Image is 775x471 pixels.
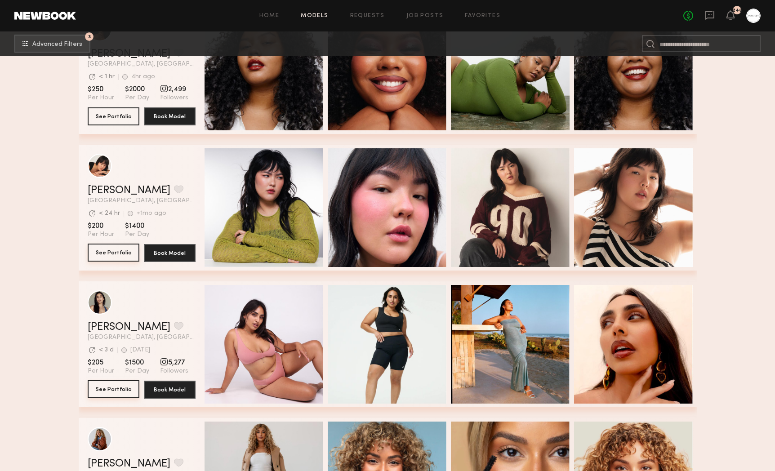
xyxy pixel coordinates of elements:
div: 246 [732,8,742,13]
a: Job Posts [406,13,444,19]
button: Book Model [144,107,196,125]
a: [PERSON_NAME] [88,458,170,469]
button: See Portfolio [88,380,139,398]
div: < 3 d [99,347,114,353]
span: $1500 [125,358,149,367]
a: See Portfolio [88,244,139,262]
a: Models [301,13,328,19]
span: [GEOGRAPHIC_DATA], [GEOGRAPHIC_DATA] [88,61,196,67]
span: $205 [88,358,114,367]
span: Per Hour [88,94,114,102]
span: 3 [88,35,91,39]
span: $2000 [125,85,149,94]
a: Favorites [465,13,500,19]
span: Per Day [125,367,149,375]
a: [PERSON_NAME] [88,322,170,333]
div: < 24 hr [99,210,120,217]
button: Book Model [144,381,196,399]
span: $200 [88,222,114,231]
a: Requests [350,13,385,19]
span: $1400 [125,222,149,231]
button: See Portfolio [88,244,139,262]
a: [PERSON_NAME] [88,185,170,196]
span: Per Hour [88,367,114,375]
a: Home [259,13,280,19]
div: < 1 hr [99,74,115,80]
span: [GEOGRAPHIC_DATA], [GEOGRAPHIC_DATA] [88,334,196,341]
span: [GEOGRAPHIC_DATA], [GEOGRAPHIC_DATA] [88,198,196,204]
span: Advanced Filters [32,41,82,48]
div: 4hr ago [131,74,155,80]
div: [DATE] [130,347,150,353]
span: Per Day [125,94,149,102]
button: Book Model [144,244,196,262]
span: 5,277 [160,358,188,367]
span: Followers [160,367,188,375]
span: Per Day [125,231,149,239]
span: 2,499 [160,85,188,94]
span: Per Hour [88,231,114,239]
span: $250 [88,85,114,94]
span: Followers [160,94,188,102]
div: +1mo ago [137,210,166,217]
a: See Portfolio [88,381,139,399]
button: 3Advanced Filters [14,35,90,53]
button: See Portfolio [88,107,139,125]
